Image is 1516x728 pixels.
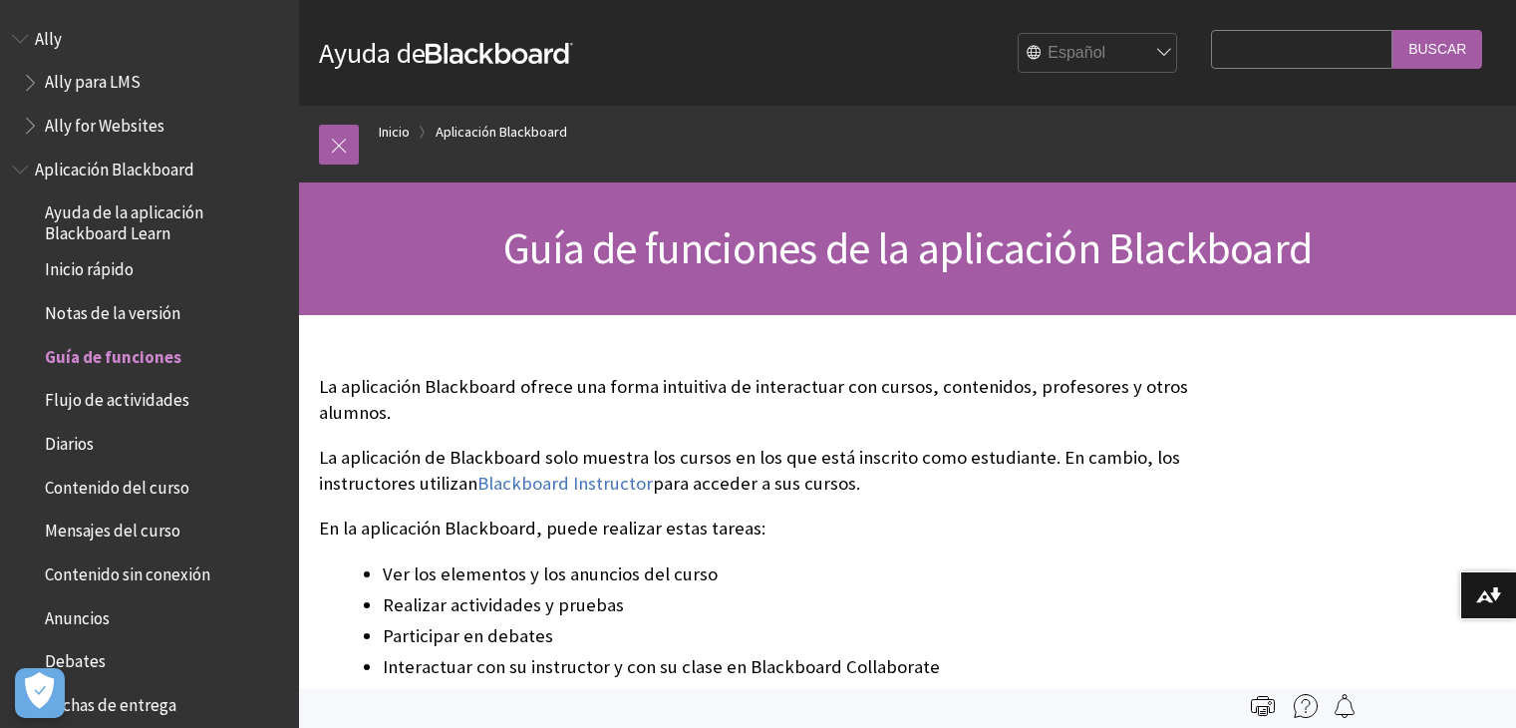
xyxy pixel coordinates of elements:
[35,22,62,49] span: Ally
[45,557,210,584] span: Contenido sin conexión
[436,120,567,145] a: Aplicación Blackboard
[35,153,194,180] span: Aplicación Blackboard
[651,686,770,710] a: Original y Ultra
[383,591,1201,619] li: Realizar actividades y pruebas
[45,384,189,411] span: Flujo de actividades
[45,688,176,715] span: Fechas de entrega
[45,471,189,498] span: Contenido del curso
[477,472,653,496] a: Blackboard Instructor
[379,120,410,145] a: Inicio
[45,340,181,367] span: Guía de funciones
[503,220,1312,275] span: Guía de funciones de la aplicación Blackboard
[319,516,1201,542] p: En la aplicación Blackboard, puede realizar estas tareas:
[1019,34,1178,74] select: Site Language Selector
[45,645,106,672] span: Debates
[383,684,1201,712] li: Acceder a ambas vistas del curso,
[319,445,1201,497] p: La aplicación de Blackboard solo muestra los cursos en los que está inscrito como estudiante. En ...
[45,427,94,454] span: Diarios
[15,668,65,718] button: Open Preferences
[319,35,573,71] a: Ayuda deBlackboard
[1251,694,1275,718] img: Print
[319,374,1201,426] p: La aplicación Blackboard ofrece una forma intuitiva de interactuar con cursos, contenidos, profes...
[45,196,285,243] span: Ayuda de la aplicación Blackboard Learn
[45,109,164,136] span: Ally for Websites
[45,601,110,628] span: Anuncios
[1294,694,1318,718] img: More help
[426,43,573,64] strong: Blackboard
[1392,30,1482,69] input: Buscar
[383,622,1201,650] li: Participar en debates
[45,66,141,93] span: Ally para LMS
[45,515,180,542] span: Mensajes del curso
[12,22,287,143] nav: Book outline for Anthology Ally Help
[383,560,1201,588] li: Ver los elementos y los anuncios del curso
[383,653,1201,681] li: Interactuar con su instructor y con su clase en Blackboard Collaborate
[45,296,180,323] span: Notas de la versión
[1333,694,1357,718] img: Follow this page
[45,253,134,280] span: Inicio rápido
